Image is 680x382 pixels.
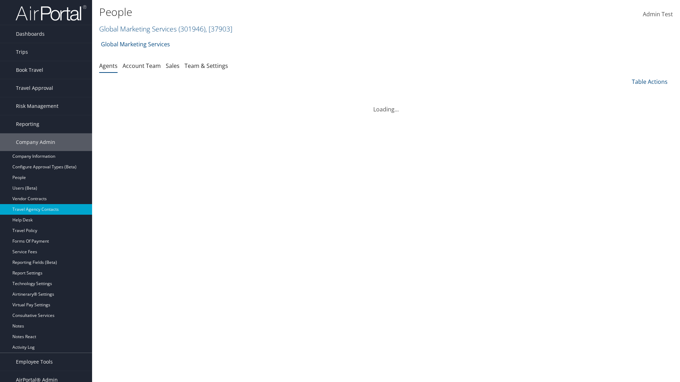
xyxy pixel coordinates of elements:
span: Employee Tools [16,353,53,371]
img: airportal-logo.png [16,5,86,21]
span: Company Admin [16,133,55,151]
span: Trips [16,43,28,61]
a: Global Marketing Services [101,37,170,51]
h1: People [99,5,482,19]
a: Global Marketing Services [99,24,232,34]
a: Team & Settings [185,62,228,70]
span: Book Travel [16,61,43,79]
span: Admin Test [643,10,673,18]
span: Risk Management [16,97,58,115]
span: ( 301946 ) [178,24,205,34]
a: Agents [99,62,118,70]
span: Travel Approval [16,79,53,97]
a: Table Actions [632,78,668,86]
a: Account Team [123,62,161,70]
span: , [ 37903 ] [205,24,232,34]
div: Loading... [99,97,673,114]
a: Sales [166,62,180,70]
span: Reporting [16,115,39,133]
a: Admin Test [643,4,673,25]
span: Dashboards [16,25,45,43]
